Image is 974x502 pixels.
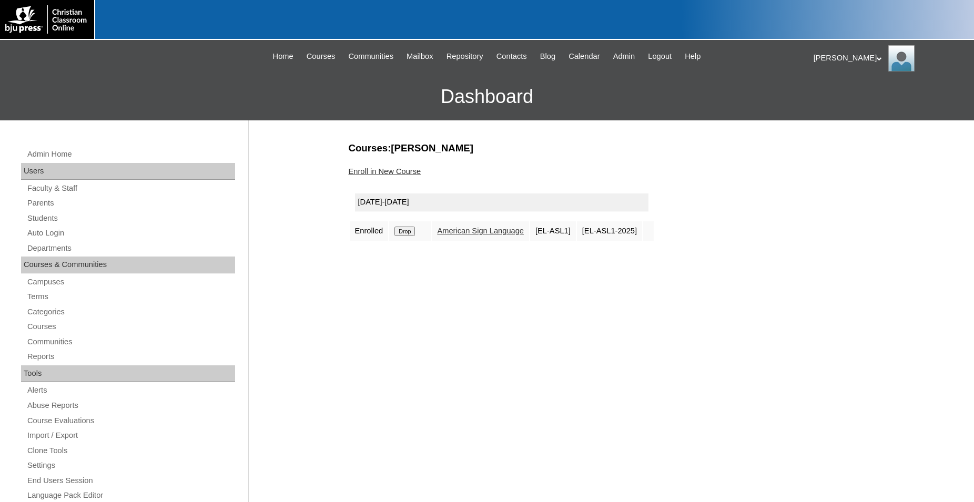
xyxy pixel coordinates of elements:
[26,305,235,319] a: Categories
[26,429,235,442] a: Import / Export
[26,459,235,472] a: Settings
[349,141,869,155] h3: Courses:[PERSON_NAME]
[268,50,299,63] a: Home
[21,163,235,180] div: Users
[648,50,672,63] span: Logout
[26,384,235,397] a: Alerts
[441,50,489,63] a: Repository
[343,50,399,63] a: Communities
[26,290,235,303] a: Terms
[26,242,235,255] a: Departments
[26,227,235,240] a: Auto Login
[685,50,701,63] span: Help
[26,350,235,363] a: Reports
[569,50,600,63] span: Calendar
[401,50,439,63] a: Mailbox
[26,414,235,427] a: Course Evaluations
[26,399,235,412] a: Abuse Reports
[814,45,963,71] div: [PERSON_NAME]
[888,45,915,71] img: Jonelle Rodriguez
[540,50,555,63] span: Blog
[394,227,415,236] input: Drop
[26,182,235,195] a: Faculty & Staff
[447,50,483,63] span: Repository
[21,257,235,273] div: Courses & Communities
[491,50,532,63] a: Contacts
[350,221,389,241] td: Enrolled
[301,50,341,63] a: Courses
[21,365,235,382] div: Tools
[679,50,706,63] a: Help
[26,275,235,289] a: Campuses
[348,50,393,63] span: Communities
[643,50,677,63] a: Logout
[407,50,433,63] span: Mailbox
[307,50,336,63] span: Courses
[5,5,89,34] img: logo-white.png
[26,335,235,349] a: Communities
[26,444,235,457] a: Clone Tools
[496,50,527,63] span: Contacts
[26,197,235,210] a: Parents
[437,227,524,235] a: American Sign Language
[349,167,421,176] a: Enroll in New Course
[273,50,293,63] span: Home
[613,50,635,63] span: Admin
[563,50,605,63] a: Calendar
[535,50,561,63] a: Blog
[26,320,235,333] a: Courses
[577,221,642,241] td: [EL-ASL1-2025]
[355,193,649,211] div: [DATE]-[DATE]
[5,73,969,120] h3: Dashboard
[26,474,235,487] a: End Users Session
[26,148,235,161] a: Admin Home
[26,489,235,502] a: Language Pack Editor
[26,212,235,225] a: Students
[608,50,641,63] a: Admin
[530,221,576,241] td: [EL-ASL1]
